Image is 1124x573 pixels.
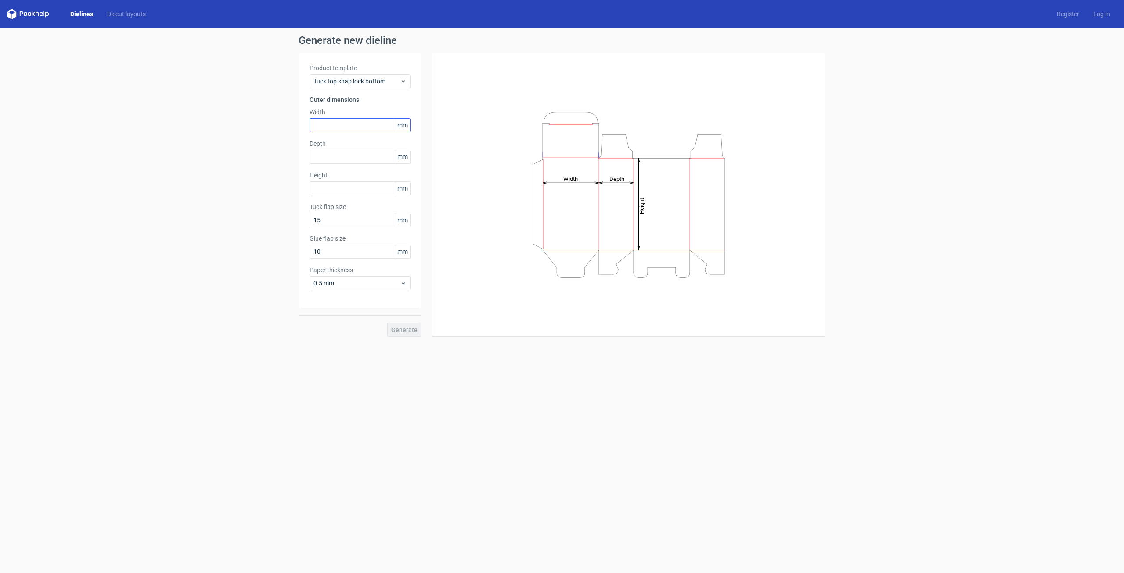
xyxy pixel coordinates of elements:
label: Tuck flap size [310,202,411,211]
h1: Generate new dieline [299,35,825,46]
a: Register [1050,10,1086,18]
a: Dielines [63,10,100,18]
span: mm [395,150,410,163]
label: Width [310,108,411,116]
h3: Outer dimensions [310,95,411,104]
tspan: Width [563,175,578,182]
a: Log in [1086,10,1117,18]
span: mm [395,182,410,195]
span: mm [395,245,410,258]
span: 0.5 mm [313,279,400,288]
label: Paper thickness [310,266,411,274]
span: mm [395,213,410,227]
tspan: Depth [609,175,624,182]
label: Glue flap size [310,234,411,243]
tspan: Height [638,198,645,214]
span: Tuck top snap lock bottom [313,77,400,86]
label: Depth [310,139,411,148]
a: Diecut layouts [100,10,153,18]
label: Height [310,171,411,180]
label: Product template [310,64,411,72]
span: mm [395,119,410,132]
